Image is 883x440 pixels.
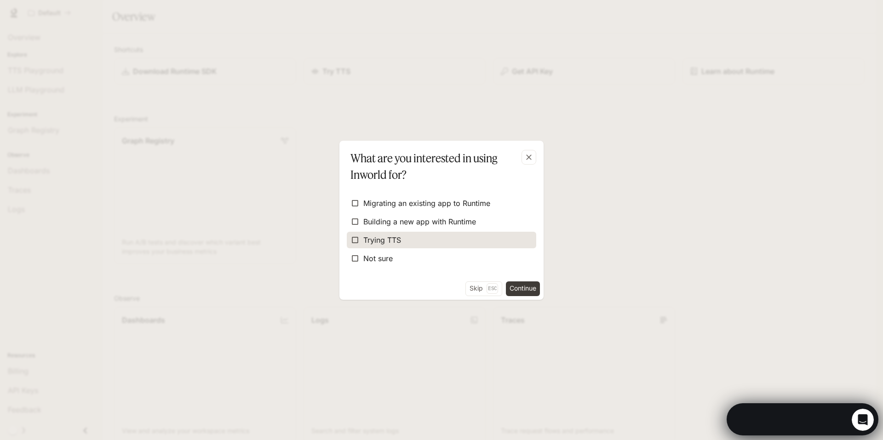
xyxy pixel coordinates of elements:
[350,150,529,183] p: What are you interested in using Inworld for?
[852,409,874,431] iframe: Intercom live chat
[363,234,401,246] span: Trying TTS
[363,198,490,209] span: Migrating an existing app to Runtime
[487,283,498,293] p: Esc
[506,281,540,296] button: Continue
[465,281,502,296] button: SkipEsc
[727,403,878,435] iframe: Intercom live chat discovery launcher
[363,253,393,264] span: Not sure
[363,216,476,227] span: Building a new app with Runtime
